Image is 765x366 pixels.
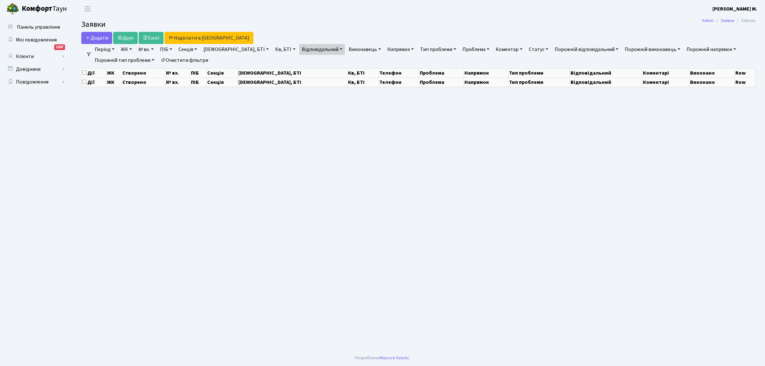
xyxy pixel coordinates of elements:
th: Кв, БТІ [347,77,378,87]
a: ЖК [118,44,135,55]
a: Admin [702,17,714,24]
a: Коментар [493,44,525,55]
div: Розроблено . [355,355,410,362]
a: Massive Kinetic [380,355,409,361]
div: 1267 [54,44,65,50]
a: Період [92,44,117,55]
th: Телефон [378,77,419,87]
img: logo.png [6,3,19,15]
b: Комфорт [22,4,52,14]
a: Кв, БТІ [273,44,298,55]
th: Тип проблеми [508,77,570,87]
a: Виконавець [346,44,383,55]
span: Таун [22,4,67,14]
th: Виконано [689,77,735,87]
th: Виконано [689,68,735,77]
span: Мої повідомлення [16,36,57,43]
th: Відповідальний [570,77,642,87]
a: Надіслати в [GEOGRAPHIC_DATA] [164,32,253,44]
a: № вх. [136,44,156,55]
th: Коментарі [642,68,689,77]
th: Row [735,68,755,77]
button: Переключити навігацію [80,4,96,14]
th: Тип проблеми [508,68,570,77]
a: Тип проблеми [418,44,459,55]
th: ПІБ [190,77,207,87]
a: Друк [113,32,138,44]
th: Кв, БТІ [347,68,378,77]
a: Мої повідомлення1267 [3,33,67,46]
th: ЖК [106,77,121,87]
th: Проблема [419,77,464,87]
a: Панель управління [3,21,67,33]
a: Заявки [720,17,734,24]
th: Створено [122,77,165,87]
a: ПІБ [157,44,175,55]
th: № вх. [165,77,190,87]
a: Порожній напрямок [684,44,739,55]
a: Напрямок [385,44,416,55]
span: Додати [85,34,108,41]
th: [DEMOGRAPHIC_DATA], БТІ [237,68,347,77]
a: Повідомлення [3,76,67,88]
th: Створено [122,68,165,77]
a: Додати [81,32,112,44]
li: Список [734,17,755,24]
th: Напрямок [464,68,508,77]
th: ПІБ [190,68,207,77]
a: Порожній відповідальний [552,44,621,55]
th: Коментарі [642,77,689,87]
a: Порожній виконавець [622,44,683,55]
a: [PERSON_NAME] М. [712,5,757,13]
span: Панель управління [17,24,60,31]
th: Дії [82,77,106,87]
th: Телефон [378,68,419,77]
a: Очистити фільтри [158,55,211,66]
th: Проблема [419,68,464,77]
a: Проблема [460,44,492,55]
th: Дії [82,68,106,77]
a: [DEMOGRAPHIC_DATA], БТІ [201,44,271,55]
a: Відповідальний [299,44,345,55]
th: № вх. [165,68,190,77]
span: Заявки [81,19,106,30]
th: Row [735,77,755,87]
a: Клієнти [3,50,67,63]
th: [DEMOGRAPHIC_DATA], БТІ [237,77,347,87]
th: Відповідальний [570,68,642,77]
th: ЖК [106,68,121,77]
a: Секція [176,44,200,55]
th: Секція [207,77,237,87]
a: Порожній тип проблеми [92,55,157,66]
a: Статус [526,44,551,55]
th: Секція [207,68,237,77]
a: Excel [139,32,164,44]
a: Довідники [3,63,67,76]
nav: breadcrumb [692,14,765,27]
th: Напрямок [464,77,508,87]
b: [PERSON_NAME] М. [712,5,757,12]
